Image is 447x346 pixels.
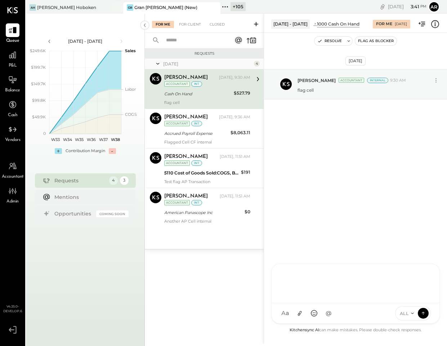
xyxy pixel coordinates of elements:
[191,200,202,205] div: int
[220,194,250,199] div: [DATE], 11:51 AM
[8,112,17,119] span: Cash
[5,137,21,144] span: Vendors
[191,81,202,87] div: int
[219,75,250,81] div: [DATE], 9:30 AM
[9,63,17,69] span: P&L
[0,73,25,94] a: Balance
[286,310,289,317] span: a
[6,199,19,205] span: Admin
[99,137,108,142] text: W37
[54,210,93,217] div: Opportunities
[148,51,260,56] div: Requests
[163,61,252,67] div: [DATE]
[428,1,440,13] button: Ar
[111,137,120,142] text: W38
[231,2,246,11] div: + 105
[0,159,25,180] a: Accountant
[164,153,208,160] div: [PERSON_NAME]
[164,121,190,126] div: Accountant
[164,200,190,205] div: Accountant
[30,4,36,11] div: AH
[164,130,228,137] div: Accrued Payroll Expense
[220,154,250,160] div: [DATE], 11:51 AM
[339,78,364,83] div: Accountant
[191,160,202,166] div: int
[164,169,239,177] div: 5110 Cost of Goods Sold:COGS, Beer
[279,307,292,320] button: Aa
[245,208,250,215] div: $0
[298,87,314,93] p: flag cell
[326,310,332,317] span: @
[0,48,25,69] a: P&L
[219,114,250,120] div: [DATE], 9:36 AM
[75,137,84,142] text: W35
[0,184,25,205] a: Admin
[390,78,406,83] span: 9:30 AM
[30,48,46,53] text: $249.6K
[231,129,250,136] div: $8,063.11
[152,21,174,28] div: For Me
[66,148,105,154] div: Contribution Margin
[379,3,386,10] div: copy link
[164,90,232,97] div: Cash On Hand
[109,148,116,154] div: -
[51,137,59,142] text: W33
[6,38,19,44] span: Queue
[96,210,129,217] div: Coming Soon
[164,179,250,184] div: Test flag AP Transaction
[125,112,137,117] text: COGS
[345,56,366,65] div: [DATE]
[2,174,24,180] span: Accountant
[367,78,388,83] div: Internal
[54,177,106,184] div: Requests
[32,98,46,103] text: $99.8K
[125,87,136,92] text: Labor
[109,176,118,185] div: 4
[388,3,426,10] div: [DATE]
[31,81,46,86] text: $149.7K
[164,74,208,81] div: [PERSON_NAME]
[164,81,190,87] div: Accountant
[63,137,72,142] text: W34
[0,23,25,44] a: Queue
[206,21,228,28] div: Closed
[134,4,197,10] div: Gran [PERSON_NAME] (New)
[164,140,250,145] div: Flagged Cell CF internal
[5,87,20,94] span: Balance
[175,21,205,28] div: For Client
[120,176,129,185] div: 3
[376,21,392,27] div: For Me
[55,148,62,154] div: +
[164,209,242,216] div: American Panascope Inc
[191,121,202,126] div: int
[395,22,407,27] div: [DATE]
[125,48,136,53] text: Sales
[37,4,96,10] div: [PERSON_NAME] Hoboken
[234,90,250,97] div: $527.79
[322,307,335,320] button: @
[241,169,250,176] div: $191
[314,37,345,45] button: Resolve
[298,77,336,83] span: [PERSON_NAME]
[164,114,208,121] div: [PERSON_NAME]
[127,4,133,11] div: GB
[55,38,116,44] div: [DATE] - [DATE]
[164,219,250,224] div: Another AP Cell internal
[43,131,46,136] text: 0
[32,114,46,119] text: $49.9K
[164,100,250,105] div: flag cell
[254,61,260,67] div: 4
[87,137,96,142] text: W36
[317,21,359,27] div: 1000 Cash On Hand
[164,160,190,166] div: Accountant
[400,310,409,317] span: ALL
[54,194,125,201] div: Mentions
[355,37,397,45] button: Flag as Blocker
[271,19,310,28] div: [DATE] - [DATE]
[31,65,46,70] text: $199.7K
[0,98,25,119] a: Cash
[164,193,208,200] div: [PERSON_NAME]
[0,123,25,144] a: Vendors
